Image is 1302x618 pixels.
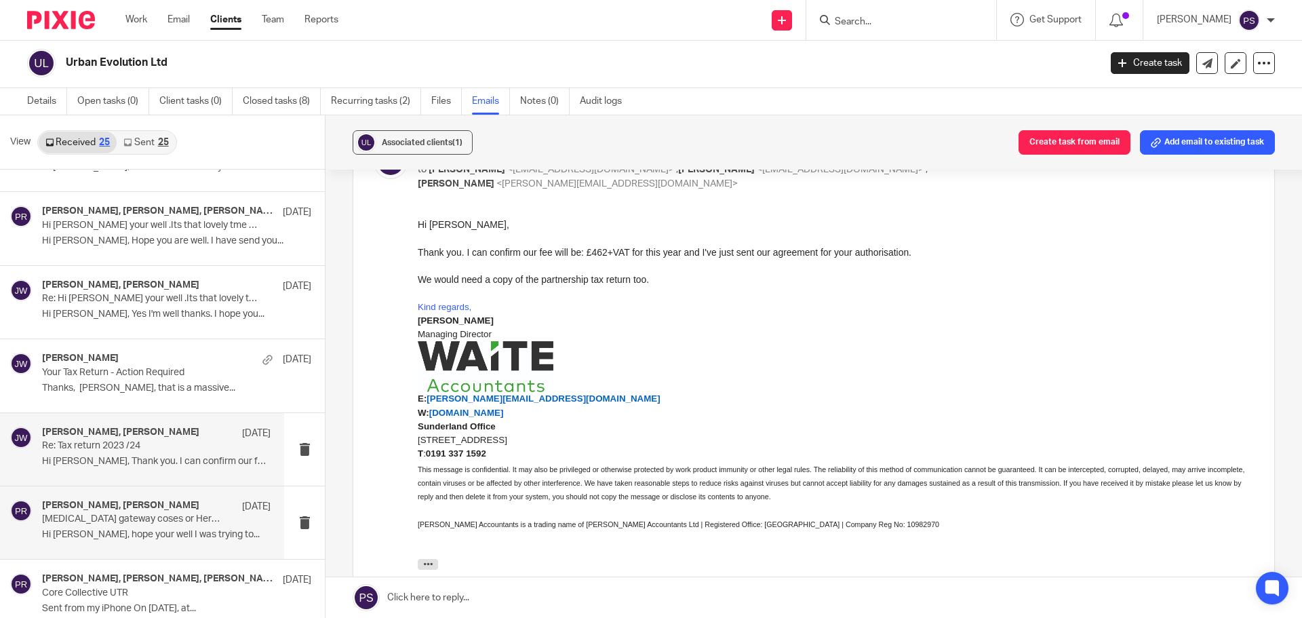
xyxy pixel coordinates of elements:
[356,132,376,153] img: svg%3E
[1019,130,1130,155] button: Create task from email
[382,138,462,147] span: Associated clients
[9,175,242,186] a: [PERSON_NAME][EMAIL_ADDRESS][DOMAIN_NAME]
[472,88,510,115] a: Emails
[1140,130,1275,155] button: Add email to existing task
[10,427,32,448] img: svg%3E
[42,309,311,320] p: Hi [PERSON_NAME], Yes I'm well thanks. I hope you...
[27,11,95,29] img: Pixie
[42,383,311,394] p: Thanks, [PERSON_NAME], that is a massive...
[418,179,494,189] span: [PERSON_NAME]
[833,16,955,28] input: Search
[12,189,86,200] a: [DOMAIN_NAME]
[331,88,421,115] a: Recurring tasks (2)
[1157,13,1231,26] p: [PERSON_NAME]
[10,500,32,522] img: svg%3E
[10,135,31,149] span: View
[507,165,674,174] span: <[EMAIL_ADDRESS][DOMAIN_NAME]>
[42,427,199,438] h4: [PERSON_NAME], [PERSON_NAME]
[243,88,321,115] a: Closed tasks (8)
[125,13,147,26] a: Work
[42,456,271,467] p: Hi [PERSON_NAME], Thank you. I can confirm our fee...
[39,132,117,153] a: Received25
[1238,9,1260,31] img: svg%3E
[10,573,32,595] img: svg%3E
[262,13,284,26] a: Team
[1029,15,1082,24] span: Get Support
[431,88,462,115] a: Files
[77,88,149,115] a: Open tasks (0)
[158,138,169,147] div: 25
[242,500,271,514] p: [DATE]
[418,165,427,174] span: to
[757,165,924,174] span: <[EMAIL_ADDRESS][DOMAIN_NAME]>
[42,573,276,585] h4: [PERSON_NAME], [PERSON_NAME], [PERSON_NAME]
[1111,52,1189,74] a: Create task
[42,367,258,379] p: Your Tax Return - Action Required
[42,603,311,615] p: Sent from my iPhone On [DATE], at...
[42,500,199,511] h4: [PERSON_NAME], [PERSON_NAME]
[10,353,32,374] img: svg%3E
[8,231,68,241] b: 0191 337 1592
[676,165,678,174] span: ,
[167,13,190,26] a: Email
[520,88,570,115] a: Notes (0)
[42,587,258,599] p: Core Collective UTR
[42,529,271,541] p: Hi [PERSON_NAME], hope your well I was trying to...
[283,279,311,293] p: [DATE]
[5,231,68,241] span: :
[42,353,119,364] h4: [PERSON_NAME]
[42,220,258,231] p: Hi [PERSON_NAME] your well .Its that lovely tme of year again. i need Urban accounts compiling. W...
[283,573,311,587] p: [DATE]
[9,176,242,186] span: [PERSON_NAME][EMAIL_ADDRESS][DOMAIN_NAME]
[42,206,276,217] h4: [PERSON_NAME], [PERSON_NAME], [PERSON_NAME]
[42,235,311,247] p: Hi [PERSON_NAME], Hope you are well. I have send you...
[42,440,225,452] p: Re: Tax return 2023 /24
[66,56,886,70] h2: Urban Evolution Ltd
[99,138,110,147] div: 25
[27,49,56,77] img: svg%3E
[496,179,738,189] span: <[PERSON_NAME][EMAIL_ADDRESS][DOMAIN_NAME]>
[27,88,67,115] a: Details
[580,88,632,115] a: Audit logs
[452,138,462,147] span: (1)
[159,88,233,115] a: Client tasks (0)
[242,427,271,440] p: [DATE]
[12,190,86,200] span: [DOMAIN_NAME]
[283,353,311,366] p: [DATE]
[304,13,338,26] a: Reports
[283,206,311,219] p: [DATE]
[10,279,32,301] img: svg%3E
[42,514,225,525] p: [MEDICAL_DATA] gateway coses or Hercules submission
[353,130,473,155] button: Associated clients(1)
[117,132,175,153] a: Sent25
[10,206,32,227] img: svg%3E
[42,279,199,291] h4: [PERSON_NAME], [PERSON_NAME]
[926,165,928,174] span: ,
[210,13,241,26] a: Clients
[678,165,755,174] span: [PERSON_NAME]
[42,293,258,305] p: Re: Hi [PERSON_NAME] your well .Its that lovely tme of year again. i need Urban accounts compilin...
[429,165,505,174] span: [PERSON_NAME]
